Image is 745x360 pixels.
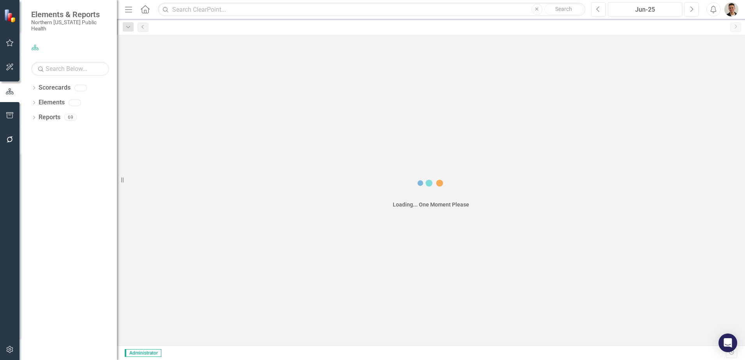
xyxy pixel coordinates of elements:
[611,5,680,14] div: Jun-25
[125,349,161,357] span: Administrator
[158,3,585,16] input: Search ClearPoint...
[31,19,109,32] small: Northern [US_STATE] Public Health
[39,113,60,122] a: Reports
[724,2,738,16] img: Mike Escobar
[4,9,18,22] img: ClearPoint Strategy
[393,201,469,208] div: Loading... One Moment Please
[39,98,65,107] a: Elements
[64,114,77,121] div: 69
[31,10,109,19] span: Elements & Reports
[719,334,737,352] div: Open Intercom Messenger
[39,83,71,92] a: Scorecards
[608,2,682,16] button: Jun-25
[544,4,583,15] button: Search
[31,62,109,76] input: Search Below...
[555,6,572,12] span: Search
